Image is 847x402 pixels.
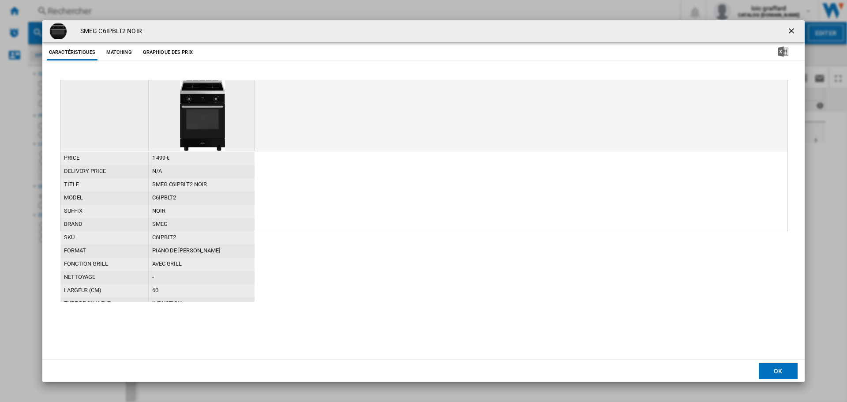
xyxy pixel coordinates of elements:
img: 8017709332587_h_f_l_0 [49,23,67,40]
div: FORMAT [60,244,148,258]
md-dialog: Product popup [42,20,805,382]
div: suffix [60,205,148,218]
button: Télécharger au format Excel [764,45,802,60]
div: model [60,192,148,205]
div: delivery price [60,165,148,178]
button: OK [759,363,798,379]
div: SMEG [149,218,255,231]
ng-md-icon: getI18NText('BUTTONS.CLOSE_DIALOG') [787,26,798,37]
div: title [60,178,148,192]
div: INDUCTION [149,297,255,311]
div: C6IPBLT2 [149,192,255,205]
div: C6IPBLT2 [149,231,255,244]
h4: SMEG C6IPBLT2 NOIR [76,27,142,36]
button: Matching [100,45,139,60]
div: - [149,271,255,284]
img: excel-24x24.png [778,46,788,57]
div: LARGEUR (CM) [60,284,148,297]
div: AVEC GRILL [149,258,255,271]
div: TYPE DE CHALEUR [60,297,148,311]
div: brand [60,218,148,231]
div: NOIR [149,205,255,218]
div: NETTOYAGE [60,271,148,284]
button: Caractéristiques [47,45,97,60]
div: FONCTION GRILL [60,258,148,271]
div: 60 [149,284,255,297]
div: price [60,152,148,165]
div: sku [60,231,148,244]
div: 1 499 € [149,152,255,165]
button: getI18NText('BUTTONS.CLOSE_DIALOG') [783,23,801,40]
div: PIANO DE [PERSON_NAME] [149,244,255,258]
img: 8017709332587_h_f_l_0 [180,80,225,151]
button: Graphique des prix [141,45,195,60]
div: N/A [149,165,255,178]
div: SMEG C6IPBLT2 NOIR [149,178,255,192]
